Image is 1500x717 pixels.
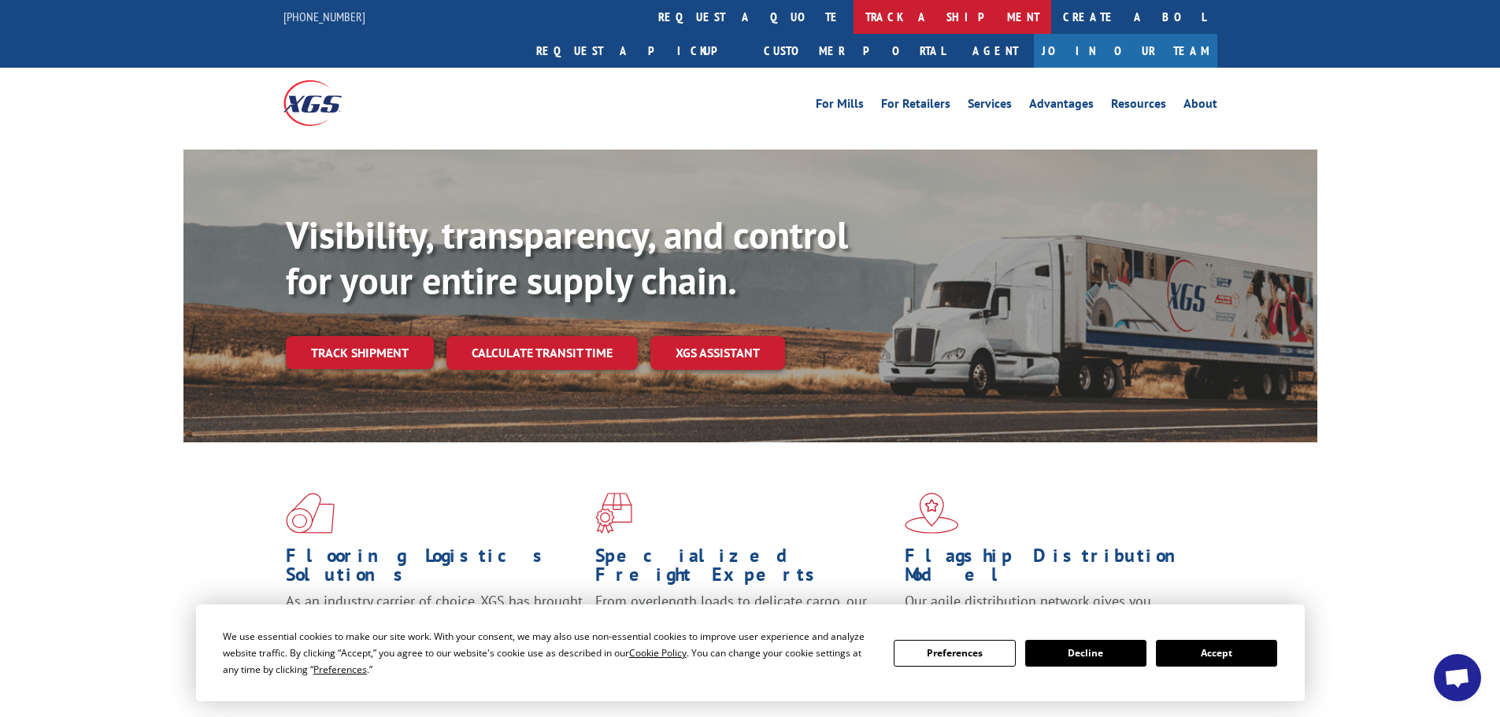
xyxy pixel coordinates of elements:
[286,493,335,534] img: xgs-icon-total-supply-chain-intelligence-red
[752,34,957,68] a: Customer Portal
[595,592,893,662] p: From overlength loads to delicate cargo, our experienced staff knows the best way to move your fr...
[957,34,1034,68] a: Agent
[968,98,1012,115] a: Services
[894,640,1015,667] button: Preferences
[595,493,632,534] img: xgs-icon-focused-on-flooring-red
[650,336,785,370] a: XGS ASSISTANT
[196,604,1305,701] div: Cookie Consent Prompt
[1156,640,1277,667] button: Accept
[286,336,434,369] a: Track shipment
[1029,98,1094,115] a: Advantages
[524,34,752,68] a: Request a pickup
[1183,98,1217,115] a: About
[629,646,687,660] span: Cookie Policy
[286,546,583,592] h1: Flooring Logistics Solutions
[816,98,864,115] a: For Mills
[1034,34,1217,68] a: Join Our Team
[881,98,950,115] a: For Retailers
[595,546,893,592] h1: Specialized Freight Experts
[313,663,367,676] span: Preferences
[1025,640,1146,667] button: Decline
[905,546,1202,592] h1: Flagship Distribution Model
[1111,98,1166,115] a: Resources
[446,336,638,370] a: Calculate transit time
[223,628,875,678] div: We use essential cookies to make our site work. With your consent, we may also use non-essential ...
[286,210,848,305] b: Visibility, transparency, and control for your entire supply chain.
[283,9,365,24] a: [PHONE_NUMBER]
[286,592,583,648] span: As an industry carrier of choice, XGS has brought innovation and dedication to flooring logistics...
[905,592,1194,629] span: Our agile distribution network gives you nationwide inventory management on demand.
[1434,654,1481,701] div: Open chat
[905,493,959,534] img: xgs-icon-flagship-distribution-model-red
